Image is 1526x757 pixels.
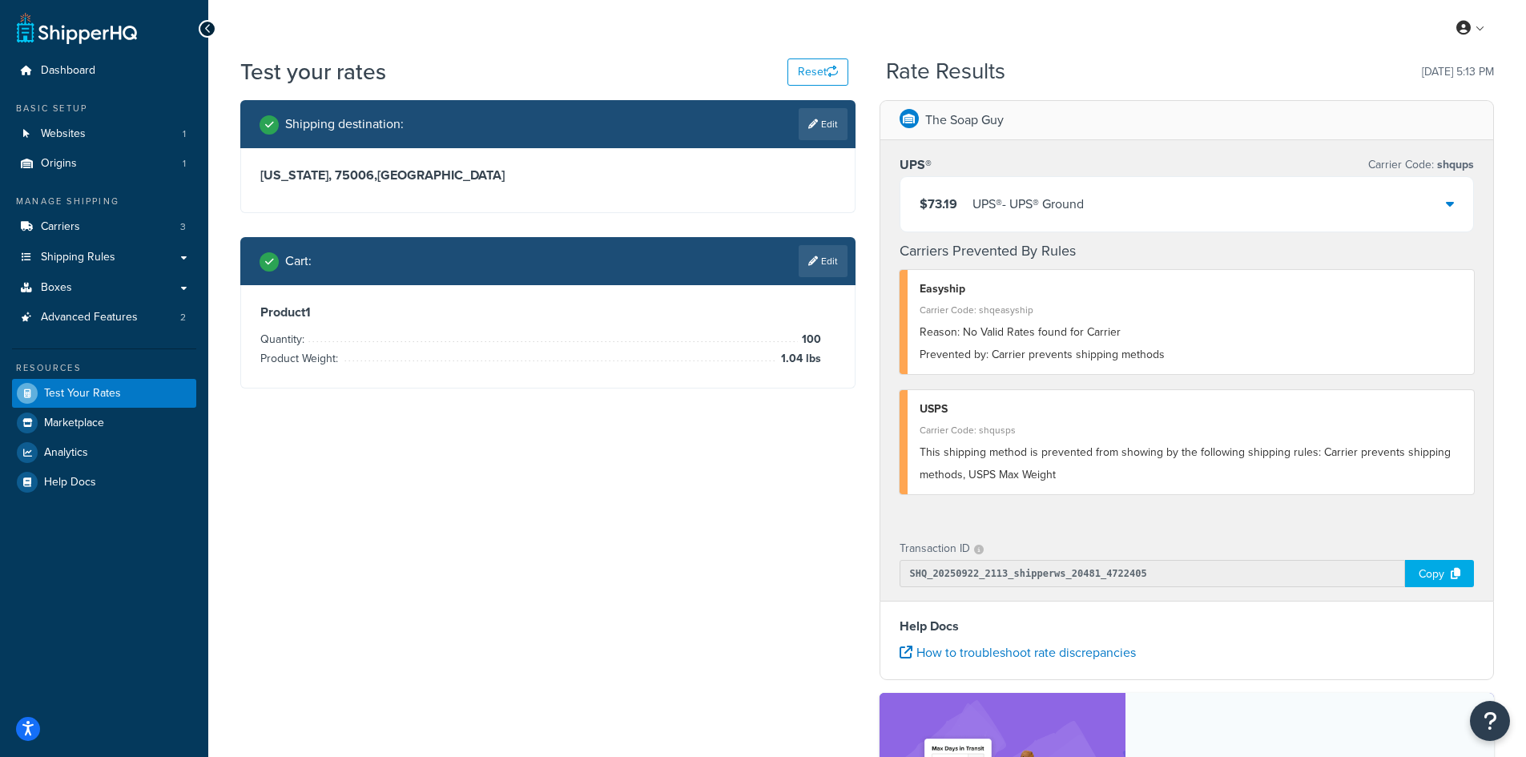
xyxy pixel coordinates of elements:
[972,193,1084,215] div: UPS® - UPS® Ground
[12,361,196,375] div: Resources
[260,331,308,348] span: Quantity:
[799,108,848,140] a: Edit
[900,643,1136,662] a: How to troubleshoot rate discrepancies
[920,344,1463,366] div: Carrier prevents shipping methods
[12,303,196,332] a: Advanced Features2
[44,387,121,401] span: Test Your Rates
[920,278,1463,300] div: Easyship
[12,149,196,179] a: Origins1
[920,324,960,340] span: Reason:
[12,195,196,208] div: Manage Shipping
[12,273,196,303] a: Boxes
[920,444,1451,483] span: This shipping method is prevented from showing by the following shipping rules: Carrier prevents ...
[285,117,404,131] h2: Shipping destination :
[920,321,1463,344] div: No Valid Rates found for Carrier
[886,59,1005,84] h2: Rate Results
[12,409,196,437] a: Marketplace
[44,446,88,460] span: Analytics
[12,119,196,149] li: Websites
[1422,61,1494,83] p: [DATE] 5:13 PM
[920,195,957,213] span: $73.19
[180,220,186,234] span: 3
[183,127,186,141] span: 1
[900,157,932,173] h3: UPS®
[12,379,196,408] a: Test Your Rates
[41,64,95,78] span: Dashboard
[787,58,848,86] button: Reset
[925,109,1004,131] p: The Soap Guy
[41,251,115,264] span: Shipping Rules
[12,149,196,179] li: Origins
[260,304,835,320] h3: Product 1
[799,245,848,277] a: Edit
[1368,154,1474,176] p: Carrier Code:
[920,346,988,363] span: Prevented by:
[41,281,72,295] span: Boxes
[12,119,196,149] a: Websites1
[44,417,104,430] span: Marketplace
[900,240,1475,262] h4: Carriers Prevented By Rules
[240,56,386,87] h1: Test your rates
[12,212,196,242] a: Carriers3
[12,212,196,242] li: Carriers
[285,254,312,268] h2: Cart :
[920,299,1463,321] div: Carrier Code: shqeasyship
[798,330,821,349] span: 100
[12,438,196,467] a: Analytics
[12,468,196,497] a: Help Docs
[44,476,96,489] span: Help Docs
[777,349,821,368] span: 1.04 lbs
[900,538,970,560] p: Transaction ID
[900,617,1475,636] h4: Help Docs
[12,102,196,115] div: Basic Setup
[12,243,196,272] a: Shipping Rules
[12,56,196,86] a: Dashboard
[1470,701,1510,741] button: Open Resource Center
[183,157,186,171] span: 1
[180,311,186,324] span: 2
[920,419,1463,441] div: Carrier Code: shqusps
[260,350,342,367] span: Product Weight:
[920,398,1463,421] div: USPS
[41,127,86,141] span: Websites
[41,311,138,324] span: Advanced Features
[41,220,80,234] span: Carriers
[12,303,196,332] li: Advanced Features
[260,167,835,183] h3: [US_STATE], 75006 , [GEOGRAPHIC_DATA]
[41,157,77,171] span: Origins
[1434,156,1474,173] span: shqups
[1405,560,1474,587] div: Copy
